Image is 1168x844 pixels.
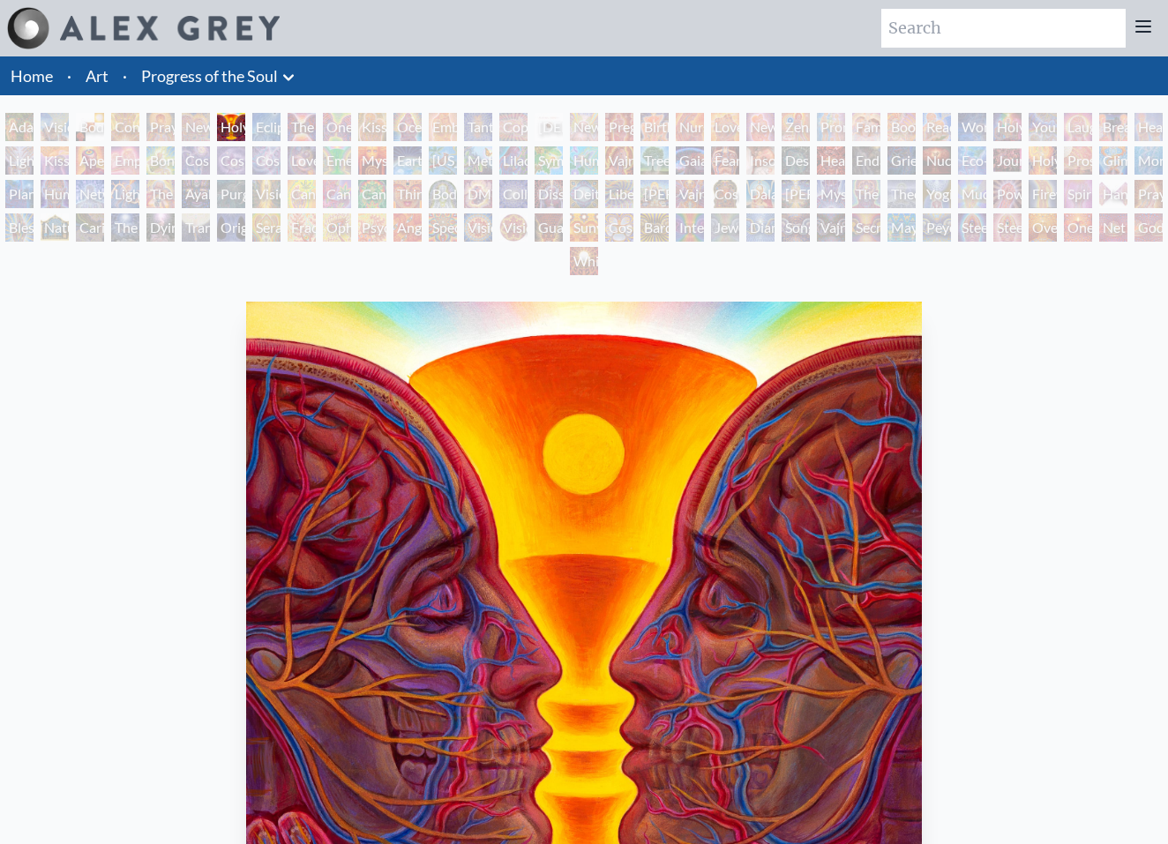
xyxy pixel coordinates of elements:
[393,146,422,175] div: Earth Energies
[817,213,845,242] div: Vajra Being
[640,213,669,242] div: Bardo Being
[217,180,245,208] div: Purging
[1099,113,1127,141] div: Breathing
[358,180,386,208] div: Cannabacchus
[640,180,669,208] div: [PERSON_NAME]
[182,113,210,141] div: New Man New Woman
[41,213,69,242] div: Nature of Mind
[782,113,810,141] div: Zena Lotus
[1029,180,1057,208] div: Firewalking
[5,113,34,141] div: Adam & Eve
[1134,113,1163,141] div: Healing
[746,180,775,208] div: Dalai Lama
[217,213,245,242] div: Original Face
[146,180,175,208] div: The Shulgins and their Alchemical Angels
[358,113,386,141] div: Kissing
[76,180,104,208] div: Networks
[535,146,563,175] div: Symbiosis: Gall Wasp & Oak Tree
[11,66,53,86] a: Home
[252,213,281,242] div: Seraphic Transport Docking on the Third Eye
[605,213,633,242] div: Cosmic Elf
[993,146,1022,175] div: Journey of the Wounded Healer
[111,146,139,175] div: Empowerment
[782,146,810,175] div: Despair
[358,213,386,242] div: Psychomicrograph of a Fractal Paisley Cherub Feather Tip
[923,180,951,208] div: Yogi & the Möbius Sphere
[252,113,281,141] div: Eclipse
[535,113,563,141] div: [DEMOGRAPHIC_DATA] Embryo
[146,113,175,141] div: Praying
[570,247,598,275] div: White Light
[923,146,951,175] div: Nuclear Crucifixion
[5,146,34,175] div: Lightweaver
[1099,213,1127,242] div: Net of Being
[288,113,316,141] div: The Kiss
[393,213,422,242] div: Angel Skin
[711,180,739,208] div: Cosmic [DEMOGRAPHIC_DATA]
[217,113,245,141] div: Holy Grail
[76,213,104,242] div: Caring
[817,180,845,208] div: Mystic Eye
[1029,113,1057,141] div: Young & Old
[852,213,880,242] div: Secret Writing Being
[5,213,34,242] div: Blessing Hand
[746,146,775,175] div: Insomnia
[676,213,704,242] div: Interbeing
[605,146,633,175] div: Vajra Horse
[958,180,986,208] div: Mudra
[288,213,316,242] div: Fractal Eyes
[323,146,351,175] div: Emerald Grail
[116,56,134,95] li: ·
[993,180,1022,208] div: Power to the Peaceful
[570,113,598,141] div: Newborn
[923,213,951,242] div: Peyote Being
[958,146,986,175] div: Eco-Atlas
[429,180,457,208] div: Body/Mind as a Vibratory Field of Energy
[570,180,598,208] div: Deities & Demons Drinking from the Milky Pool
[464,146,492,175] div: Metamorphosis
[605,113,633,141] div: Pregnancy
[288,146,316,175] div: Love is a Cosmic Force
[464,180,492,208] div: DMT - The Spirit Molecule
[358,146,386,175] div: Mysteriosa 2
[499,113,528,141] div: Copulating
[640,113,669,141] div: Birth
[182,213,210,242] div: Transfiguration
[881,9,1126,48] input: Search
[288,180,316,208] div: Cannabis Mudra
[570,213,598,242] div: Sunyata
[817,146,845,175] div: Headache
[429,213,457,242] div: Spectral Lotus
[111,180,139,208] div: Lightworker
[323,180,351,208] div: Cannabis Sutra
[852,113,880,141] div: Family
[640,146,669,175] div: Tree & Person
[76,146,104,175] div: Aperture
[817,113,845,141] div: Promise
[887,180,916,208] div: Theologue
[1064,180,1092,208] div: Spirit Animates the Flesh
[782,180,810,208] div: [PERSON_NAME]
[76,113,104,141] div: Body, Mind, Spirit
[86,63,109,88] a: Art
[41,146,69,175] div: Kiss of the [MEDICAL_DATA]
[923,113,951,141] div: Reading
[146,146,175,175] div: Bond
[535,180,563,208] div: Dissectional Art for Tool's Lateralus CD
[5,180,34,208] div: Planetary Prayers
[41,180,69,208] div: Human Geometry
[993,213,1022,242] div: Steeplehead 2
[182,180,210,208] div: Ayahuasca Visitation
[782,213,810,242] div: Song of Vajra Being
[852,146,880,175] div: Endarkenment
[111,213,139,242] div: The Soul Finds It's Way
[499,213,528,242] div: Vision [PERSON_NAME]
[1099,146,1127,175] div: Glimpsing the Empyrean
[252,146,281,175] div: Cosmic Lovers
[711,113,739,141] div: Love Circuit
[252,180,281,208] div: Vision Tree
[887,146,916,175] div: Grieving
[1134,180,1163,208] div: Praying Hands
[499,146,528,175] div: Lilacs
[429,146,457,175] div: [US_STATE] Song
